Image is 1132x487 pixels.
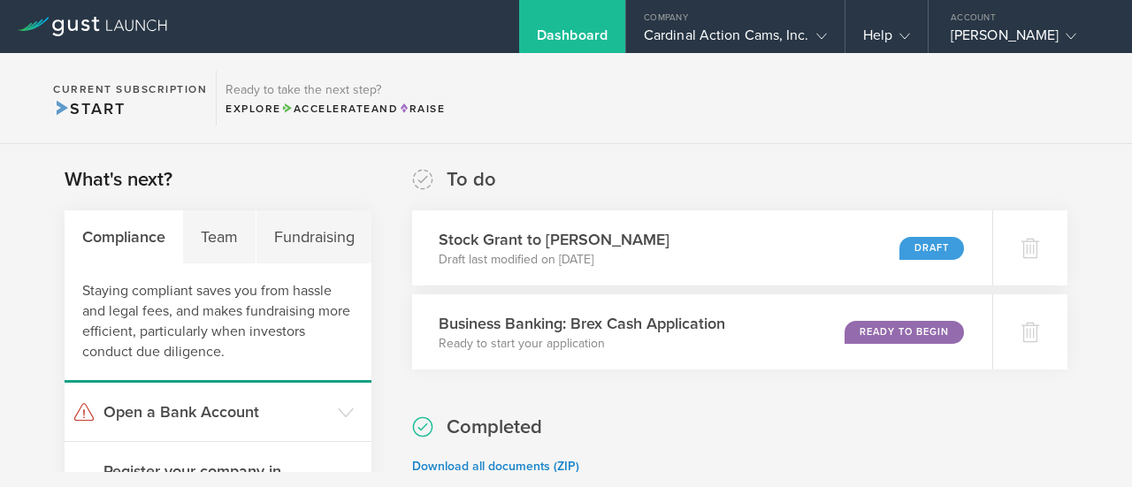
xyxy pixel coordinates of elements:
p: Ready to start your application [439,335,725,353]
div: Staying compliant saves you from hassle and legal fees, and makes fundraising more efficient, par... [65,263,371,383]
a: Download all documents (ZIP) [412,459,579,474]
div: Cardinal Action Cams, Inc. [644,27,827,53]
h3: Ready to take the next step? [226,84,445,96]
span: Raise [398,103,445,115]
div: Draft [899,237,964,260]
h3: Stock Grant to [PERSON_NAME] [439,228,669,251]
h2: What's next? [65,167,172,193]
div: Ready to take the next step?ExploreAccelerateandRaise [216,71,454,126]
div: Dashboard [537,27,608,53]
h3: Open a Bank Account [103,400,329,423]
div: Compliance [65,210,183,263]
div: Help [863,27,910,53]
div: Fundraising [256,210,371,263]
h2: Current Subscription [53,84,207,95]
p: Draft last modified on [DATE] [439,251,669,269]
span: Start [53,99,125,118]
span: and [281,103,399,115]
div: Stock Grant to [PERSON_NAME]Draft last modified on [DATE]Draft [412,210,992,285]
h3: Business Banking: Brex Cash Application [439,312,725,335]
span: Accelerate [281,103,371,115]
div: [PERSON_NAME] [951,27,1101,53]
h2: Completed [447,415,542,440]
h2: To do [447,167,496,193]
div: Ready to Begin [845,321,964,344]
div: Explore [226,101,445,117]
div: Business Banking: Brex Cash ApplicationReady to start your applicationReady to Begin [412,294,992,369]
div: Team [183,210,256,263]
